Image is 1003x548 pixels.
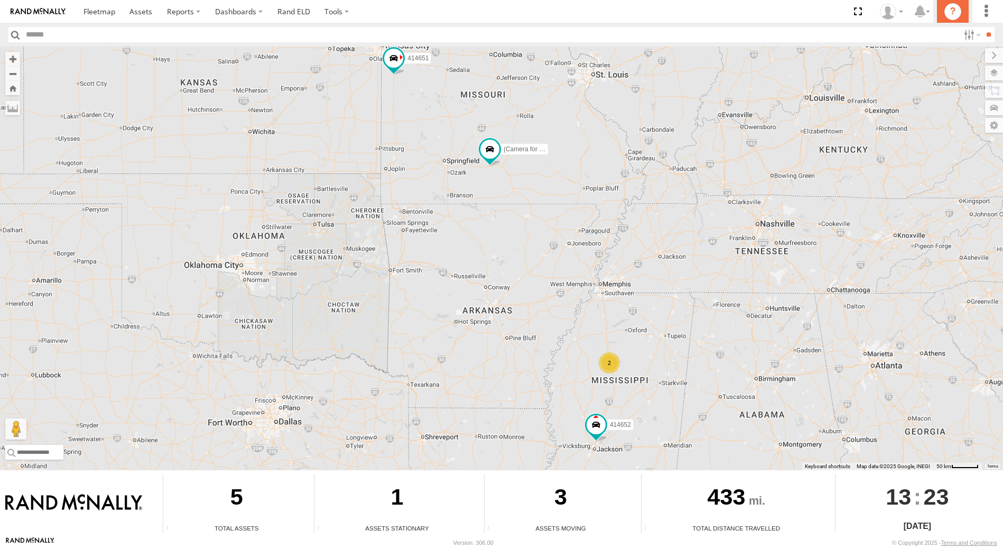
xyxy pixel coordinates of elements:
[599,352,620,373] div: 2
[923,474,949,519] span: 23
[163,525,179,533] div: Total number of Enabled Assets
[314,524,480,533] div: Assets Stationary
[453,540,494,546] div: Version: 306.00
[960,27,982,42] label: Search Filter Options
[642,525,657,533] div: Total distance travelled by all assets within specified date range and applied filters
[835,474,999,519] div: :
[5,52,20,66] button: Zoom in
[11,8,66,15] img: rand-logo.svg
[314,474,480,524] div: 1
[5,418,26,440] button: Drag Pegman onto the map to open Street View
[886,474,911,519] span: 13
[985,118,1003,133] label: Map Settings
[6,537,54,548] a: Visit our Website
[835,520,999,533] div: [DATE]
[610,421,631,428] span: 414652
[892,540,997,546] div: © Copyright 2025 -
[5,81,20,95] button: Zoom Home
[936,463,951,469] span: 50 km
[407,54,429,62] span: 414651
[876,4,907,20] div: Gene Roberts
[5,494,142,512] img: Rand McNally
[504,145,617,152] span: (Camera for 361082) 357660104100789
[857,463,930,469] span: Map data ©2025 Google, INEGI
[944,3,961,20] i: ?
[5,101,20,115] label: Measure
[933,463,982,470] button: Map Scale: 50 km per 48 pixels
[485,474,637,524] div: 3
[163,474,310,524] div: 5
[163,524,310,533] div: Total Assets
[485,524,637,533] div: Assets Moving
[314,525,330,533] div: Total number of assets current stationary.
[485,525,500,533] div: Total number of assets current in transit.
[642,474,831,524] div: 433
[987,464,998,468] a: Terms (opens in new tab)
[5,66,20,81] button: Zoom out
[941,540,997,546] a: Terms and Conditions
[805,463,850,470] button: Keyboard shortcuts
[642,524,831,533] div: Total Distance Travelled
